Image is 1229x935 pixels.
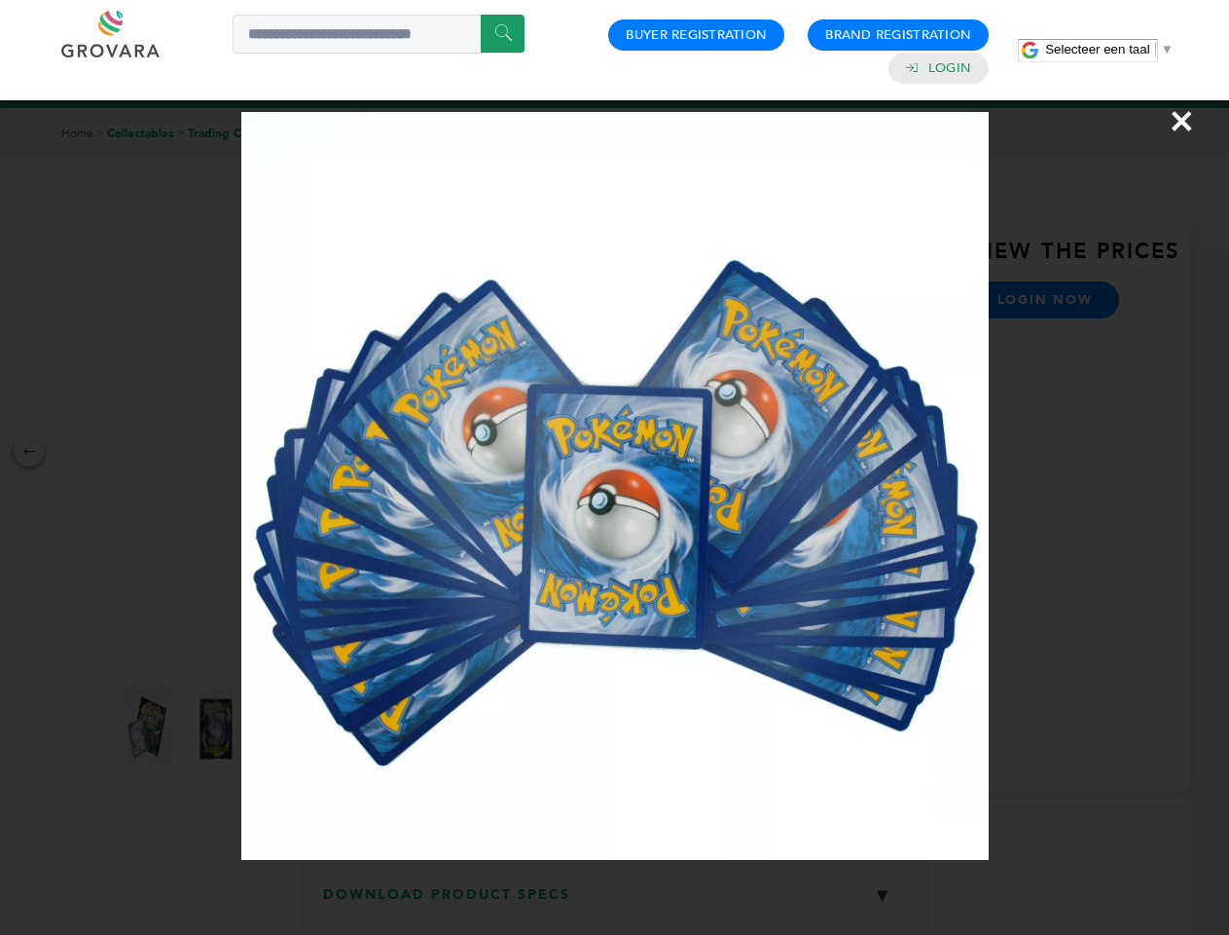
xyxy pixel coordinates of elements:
[1161,42,1174,56] span: ▼
[1169,93,1195,148] span: ×
[233,15,524,54] input: Search a product or brand...
[1045,42,1149,56] span: Selecteer een taal
[1155,42,1156,56] span: ​
[626,26,767,44] a: Buyer Registration
[928,59,971,77] a: Login
[241,112,989,860] img: Image Preview
[1045,42,1174,56] a: Selecteer een taal​
[825,26,971,44] a: Brand Registration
